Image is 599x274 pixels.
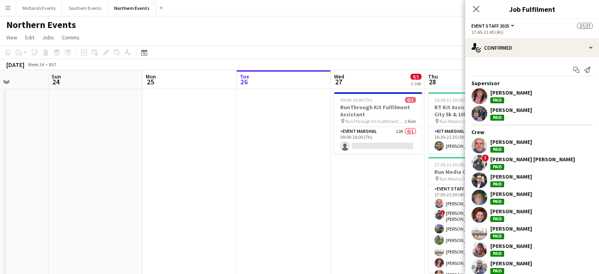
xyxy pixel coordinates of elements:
a: Edit [22,32,37,43]
div: Paid [490,233,504,239]
div: [PERSON_NAME] [PERSON_NAME] [490,156,575,163]
div: Crew [465,129,599,136]
div: Paid [490,251,504,257]
h1: Northern Events [6,19,76,31]
div: [PERSON_NAME] [490,138,532,145]
span: Edit [25,34,34,41]
button: Midlands Events [16,0,62,16]
div: Confirmed [465,38,599,57]
div: Paid [490,199,504,205]
div: Paid [490,164,504,170]
div: [PERSON_NAME] [490,242,532,250]
a: Jobs [39,32,57,43]
div: Paid [490,115,504,121]
a: Comms [59,32,83,43]
span: ! [482,155,489,162]
div: 17:45-21:45 (4h) [471,29,593,35]
span: Event Staff 2025 [471,23,509,29]
button: Southern Events [62,0,108,16]
button: Northern Events [108,0,156,16]
div: Paid [490,216,504,222]
span: Week 34 [26,62,46,67]
div: Paid [490,147,504,153]
button: Event Staff 2025 [471,23,516,29]
div: BST [49,62,57,67]
div: Paid [490,97,504,103]
div: Paid [490,181,504,187]
div: [PERSON_NAME] [490,89,532,96]
div: Supervisor [465,80,599,87]
div: [PERSON_NAME] [490,225,532,232]
h3: Job Fulfilment [465,4,599,14]
div: [DATE] [6,61,24,69]
div: [PERSON_NAME] [490,190,532,198]
div: [PERSON_NAME] [490,106,532,114]
span: Jobs [42,34,54,41]
span: 27/27 [577,23,593,29]
div: Paid [490,268,504,274]
div: [PERSON_NAME] [490,208,532,215]
span: Comms [62,34,80,41]
a: View [3,32,20,43]
div: [PERSON_NAME] [490,260,532,267]
span: View [6,34,17,41]
div: [PERSON_NAME] [490,173,532,180]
